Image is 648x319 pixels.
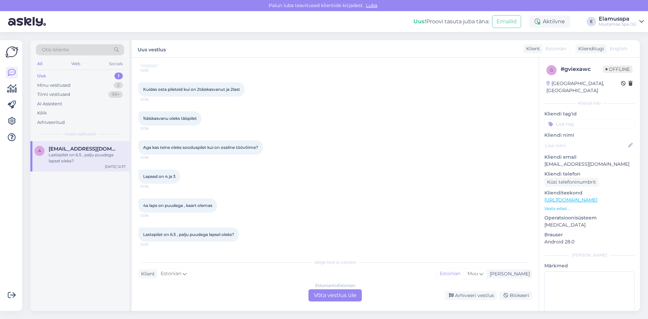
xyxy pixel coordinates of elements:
[546,80,621,94] div: [GEOGRAPHIC_DATA], [GEOGRAPHIC_DATA]
[143,145,258,150] span: Aga kas teine oleks sooduspilet kui on osaline töövõime?
[105,164,126,169] div: [DATE] 12:37
[467,270,478,276] span: Muu
[599,16,637,22] div: Elamusspa
[140,242,166,247] span: 12:37
[315,283,355,289] div: Estonian to Estonian
[544,154,634,161] p: Kliendi email
[36,59,44,68] div: All
[143,87,240,92] span: Kuidas osta pileteid kui on 2täiskasvanut ja 2last
[587,17,596,26] div: E
[161,270,181,277] span: Estonian
[445,291,497,300] div: Arhiveeri vestlus
[114,73,123,79] div: 1
[64,131,96,137] span: Uued vestlused
[544,252,634,258] div: [PERSON_NAME]
[413,18,489,26] div: Proovi tasuta juba täna:
[544,132,634,139] p: Kliendi nimi
[49,146,119,152] span: arda.amanov@gmail.com
[603,65,632,73] span: Offline
[544,197,597,203] a: [URL][DOMAIN_NAME]
[544,110,634,117] p: Kliendi tag'id
[599,16,644,27] a: ElamusspaMustamäe Spa OÜ
[544,231,634,238] p: Brauser
[140,184,166,189] span: 12:36
[108,59,124,68] div: Socials
[523,45,540,52] div: Klient
[38,148,41,153] span: a
[140,155,166,160] span: 12:36
[544,100,634,106] div: Kliendi info
[599,22,637,27] div: Mustamäe Spa OÜ
[114,82,123,89] div: 2
[492,15,521,28] button: Emailid
[37,73,46,79] div: Uus
[143,203,212,208] span: 4a laps on puudega , kaart olemas
[546,45,566,52] span: Estonian
[143,174,175,179] span: Lapsed on 4 ja 3
[140,97,166,102] span: 12:36
[544,214,634,221] p: Operatsioonisüsteem
[140,68,166,73] span: 12:35
[487,270,530,277] div: [PERSON_NAME]
[544,170,634,178] p: Kliendi telefon
[140,126,166,131] span: 12:36
[143,232,234,237] span: Lastepilet on 6.5 , palju puudega lapsel oleks?
[561,65,603,73] div: # gviexawc
[544,178,599,187] div: Küsi telefoninumbrit
[143,116,197,121] span: 1täiskasvanu oleks täispilet
[138,259,532,265] div: Valige keel ja vastake
[550,68,553,73] span: g
[37,119,65,126] div: Arhiveeritud
[308,289,362,301] div: Võta vestlus üle
[544,262,634,269] p: Märkmed
[500,291,532,300] div: Blokeeri
[544,221,634,229] p: [MEDICAL_DATA]
[544,119,634,129] input: Lisa tag
[138,270,155,277] div: Klient
[42,46,69,53] span: Otsi kliente
[108,91,123,98] div: 99+
[413,18,426,25] b: Uus!
[544,238,634,245] p: Android 28.0
[610,45,627,52] span: English
[140,213,166,218] span: 12:36
[545,142,627,149] input: Lisa nimi
[37,82,71,89] div: Minu vestlused
[436,269,464,279] div: Estonian
[37,101,62,107] div: AI Assistent
[529,16,570,28] div: Aktiivne
[544,189,634,196] p: Klienditeekond
[49,152,126,164] div: Lastepilet on 6.5 , palju puudega lapsel oleks?
[70,59,82,68] div: Web
[5,46,18,58] img: Askly Logo
[364,2,379,8] span: Luba
[138,44,166,53] label: Uus vestlus
[37,91,70,98] div: Tiimi vestlused
[544,161,634,168] p: [EMAIL_ADDRESS][DOMAIN_NAME]
[544,206,634,212] p: Vaata edasi ...
[575,45,604,52] div: Klienditugi
[37,110,47,116] div: Kõik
